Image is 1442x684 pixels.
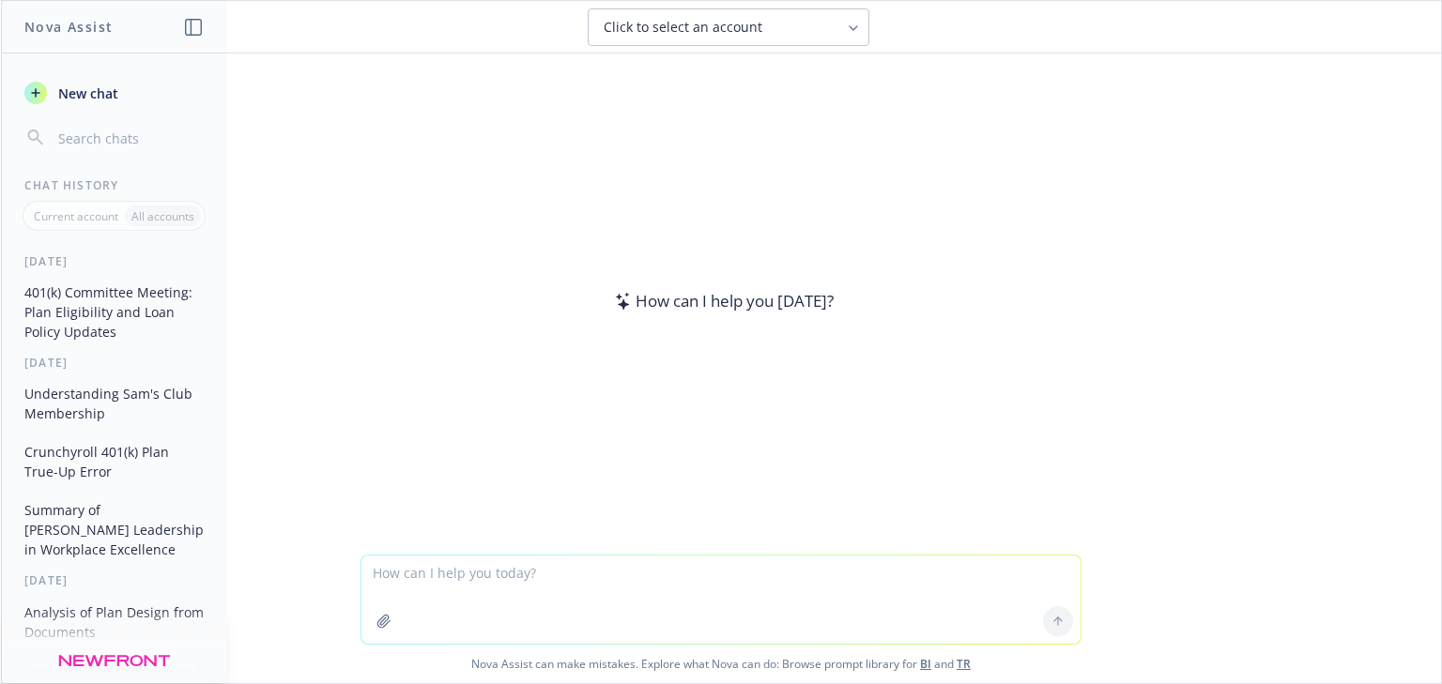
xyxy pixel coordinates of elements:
div: [DATE] [2,253,226,269]
a: TR [957,656,971,672]
div: Chat History [2,177,226,193]
h1: Nova Assist [24,17,113,37]
button: New chat [17,76,211,110]
button: 401(k) Committee Meeting: Plan Eligibility and Loan Policy Updates [17,277,211,347]
span: New chat [54,84,118,103]
p: All accounts [131,208,194,224]
span: Nova Assist can make mistakes. Explore what Nova can do: Browse prompt library for and [8,645,1434,683]
div: How can I help you [DATE]? [609,289,834,313]
div: [DATE] [2,572,226,588]
button: Understanding Sam's Club Membership [17,378,211,429]
button: Crunchyroll 401(k) Plan True-Up Error [17,436,211,487]
a: BI [920,656,931,672]
p: Current account [34,208,118,224]
span: Click to select an account [604,18,762,37]
div: [DATE] [2,355,226,371]
input: Search chats [54,125,204,151]
button: Summary of [PERSON_NAME] Leadership in Workplace Excellence [17,494,211,565]
button: Analysis of Plan Design from Documents [17,597,211,647]
button: Click to select an account [588,8,869,46]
